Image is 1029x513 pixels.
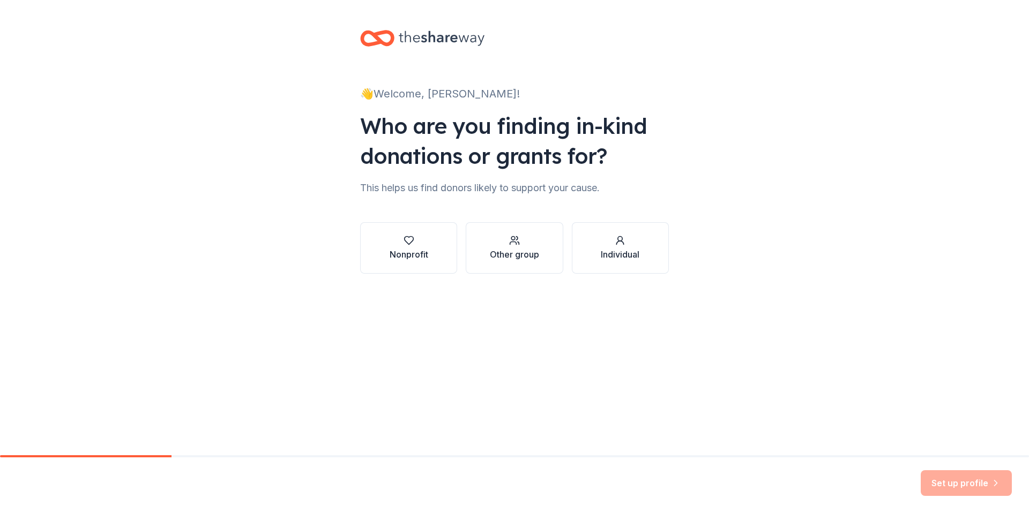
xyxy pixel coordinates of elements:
[601,248,639,261] div: Individual
[490,248,539,261] div: Other group
[360,85,669,102] div: 👋 Welcome, [PERSON_NAME]!
[360,222,457,274] button: Nonprofit
[572,222,669,274] button: Individual
[466,222,563,274] button: Other group
[360,179,669,197] div: This helps us find donors likely to support your cause.
[360,111,669,171] div: Who are you finding in-kind donations or grants for?
[390,248,428,261] div: Nonprofit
